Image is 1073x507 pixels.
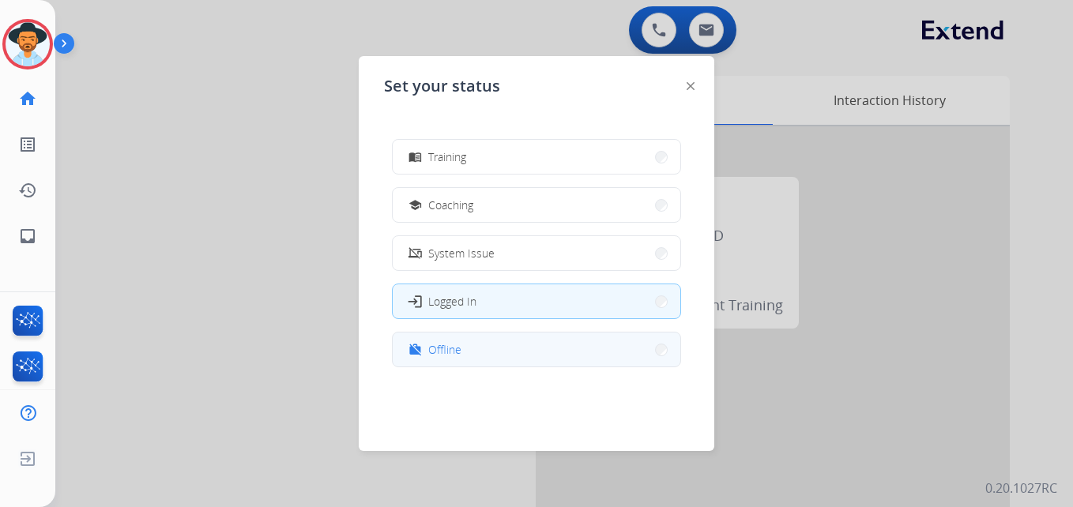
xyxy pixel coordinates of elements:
mat-icon: login [407,293,423,309]
mat-icon: school [408,198,422,212]
mat-icon: work_off [408,343,422,356]
button: Offline [393,332,680,366]
p: 0.20.1027RC [985,479,1057,498]
button: System Issue [393,236,680,270]
button: Logged In [393,284,680,318]
span: Coaching [428,197,473,213]
span: Offline [428,341,461,358]
mat-icon: list_alt [18,135,37,154]
span: Training [428,148,466,165]
mat-icon: phonelink_off [408,246,422,260]
span: System Issue [428,245,495,261]
mat-icon: inbox [18,227,37,246]
img: close-button [687,82,695,90]
img: avatar [6,22,50,66]
span: Logged In [428,293,476,310]
button: Training [393,140,680,174]
span: Set your status [384,75,500,97]
mat-icon: history [18,181,37,200]
mat-icon: home [18,89,37,108]
button: Coaching [393,188,680,222]
mat-icon: menu_book [408,150,422,163]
